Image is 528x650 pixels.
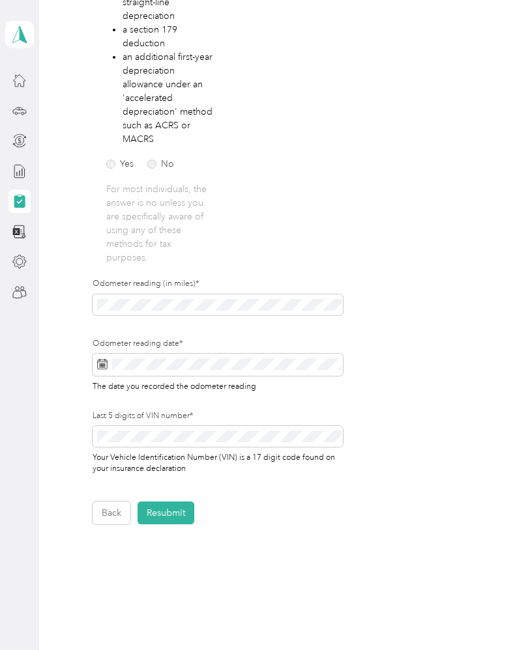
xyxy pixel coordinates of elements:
p: For most individuals, the answer is no unless you are specifically aware of using any of these me... [106,182,214,264]
li: an additional first-year depreciation allowance under an 'accelerated depreciation' method such a... [123,50,214,146]
li: a section 179 deduction [123,23,214,50]
button: Back [93,502,130,524]
span: Your Vehicle Identification Number (VIN) is a 17 digit code found on your insurance declaration [93,450,335,473]
span: The date you recorded the odometer reading [93,379,256,391]
label: Yes [106,160,134,169]
label: Odometer reading date* [93,338,343,350]
label: Odometer reading (in miles)* [93,278,343,290]
label: No [147,160,174,169]
button: Resubmit [138,502,194,524]
iframe: Everlance-gr Chat Button Frame [455,577,528,650]
label: Last 5 digits of VIN number* [93,410,343,422]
